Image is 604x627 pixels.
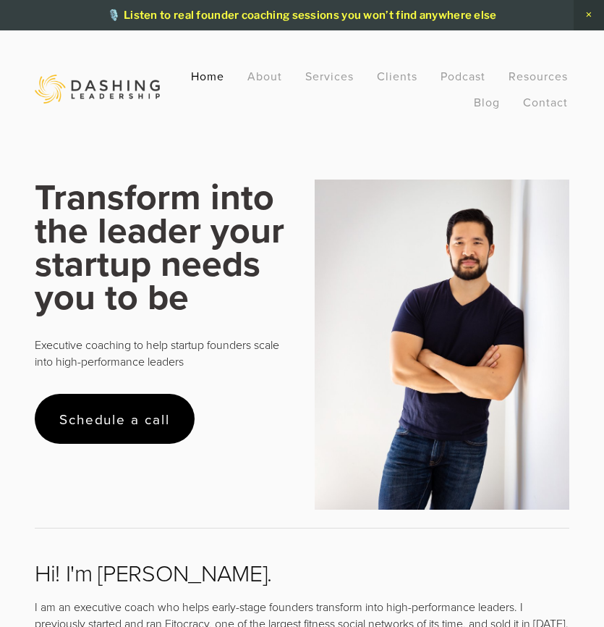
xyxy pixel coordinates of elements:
a: Blog [474,89,500,115]
img: Dashing Leadership [35,75,160,103]
a: Contact [523,89,568,115]
a: Resources [509,68,568,84]
a: Services [305,63,354,89]
a: Clients [377,63,417,89]
strong: Transform into the leader your startup needs you to be [35,170,294,322]
h2: Hi! I'm [PERSON_NAME]. [35,559,569,586]
a: Home [191,63,224,89]
a: About [247,63,282,89]
a: Podcast [441,63,485,89]
a: Schedule a call [35,394,195,444]
p: Executive coaching to help startup founders scale into high-performance leaders [35,337,290,369]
